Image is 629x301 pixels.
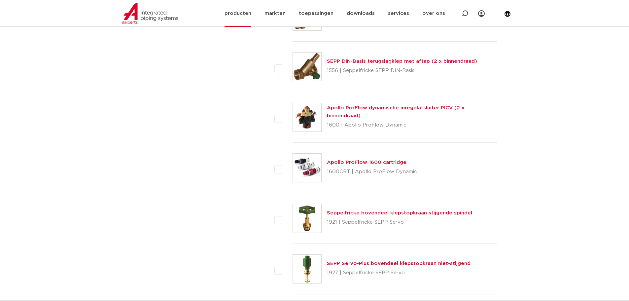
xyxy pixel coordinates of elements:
[327,210,472,215] a: Seppelfricke bovendeel klepstopkraan stijgende spindel
[327,120,498,131] p: 1600 | Apollo ProFlow Dynamic
[327,217,472,228] p: 1921 | Seppelfricke SEPP Servo
[327,65,477,76] p: 1556 | Seppelfricke SEPP DIN-Basis
[327,160,406,165] a: Apollo ProFlow 1600 cartridge
[293,103,321,132] img: Thumbnail for Apollo ProFlow dynamische inregelafsluiter PICV (2 x binnendraad)
[327,268,471,278] p: 1927 | Seppelfricke SEPP Servo
[293,255,321,283] img: Thumbnail for SEPP Servo-Plus bovendeel klepstopkraan niet-stijgend
[293,154,321,182] img: Thumbnail for Apollo ProFlow 1600 cartridge
[293,204,321,233] img: Thumbnail for Seppelfricke bovendeel klepstopkraan stijgende spindel
[327,167,417,177] p: 1600CRT | Apollo ProFlow Dynamic
[293,53,321,81] img: Thumbnail for SEPP DIN-Basis terugslagklep met aftap (2 x binnendraad)
[327,105,465,118] a: Apollo ProFlow dynamische inregelafsluiter PICV (2 x binnendraad)
[327,59,477,64] a: SEPP DIN-Basis terugslagklep met aftap (2 x binnendraad)
[327,261,471,266] a: SEPP Servo-Plus bovendeel klepstopkraan niet-stijgend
